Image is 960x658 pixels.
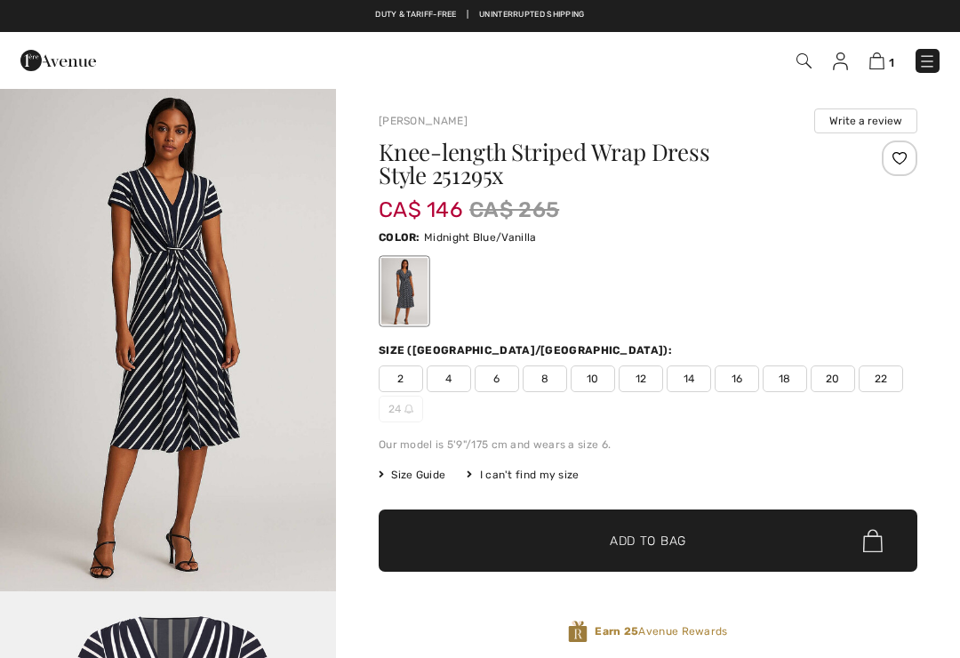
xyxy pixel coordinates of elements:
[379,437,917,453] div: Our model is 5'9"/175 cm and wears a size 6.
[863,529,883,552] img: Bag.svg
[404,405,413,413] img: ring-m.svg
[467,467,579,483] div: I can't find my size
[619,365,663,392] span: 12
[715,365,759,392] span: 16
[869,52,884,69] img: Shopping Bag
[379,365,423,392] span: 2
[811,365,855,392] span: 20
[379,510,917,572] button: Add to Bag
[889,56,894,69] span: 1
[918,52,936,70] img: Menu
[610,532,686,550] span: Add to Bag
[379,467,445,483] span: Size Guide
[381,258,428,325] div: Midnight Blue/Vanilla
[424,231,536,244] span: Midnight Blue/Vanilla
[844,605,942,649] iframe: Opens a widget where you can chat to one of our agents
[833,52,848,70] img: My Info
[379,342,676,358] div: Size ([GEOGRAPHIC_DATA]/[GEOGRAPHIC_DATA]):
[869,50,894,71] a: 1
[20,51,96,68] a: 1ère Avenue
[571,365,615,392] span: 10
[427,365,471,392] span: 4
[595,625,638,638] strong: Earn 25
[763,365,807,392] span: 18
[595,623,727,639] span: Avenue Rewards
[568,620,588,644] img: Avenue Rewards
[379,231,420,244] span: Color:
[859,365,903,392] span: 22
[379,140,828,187] h1: Knee-length Striped Wrap Dress Style 251295x
[475,365,519,392] span: 6
[20,43,96,78] img: 1ère Avenue
[379,396,423,422] span: 24
[667,365,711,392] span: 14
[379,180,462,222] span: CA$ 146
[469,194,559,226] span: CA$ 265
[523,365,567,392] span: 8
[796,53,812,68] img: Search
[379,115,468,127] a: [PERSON_NAME]
[814,108,917,133] button: Write a review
